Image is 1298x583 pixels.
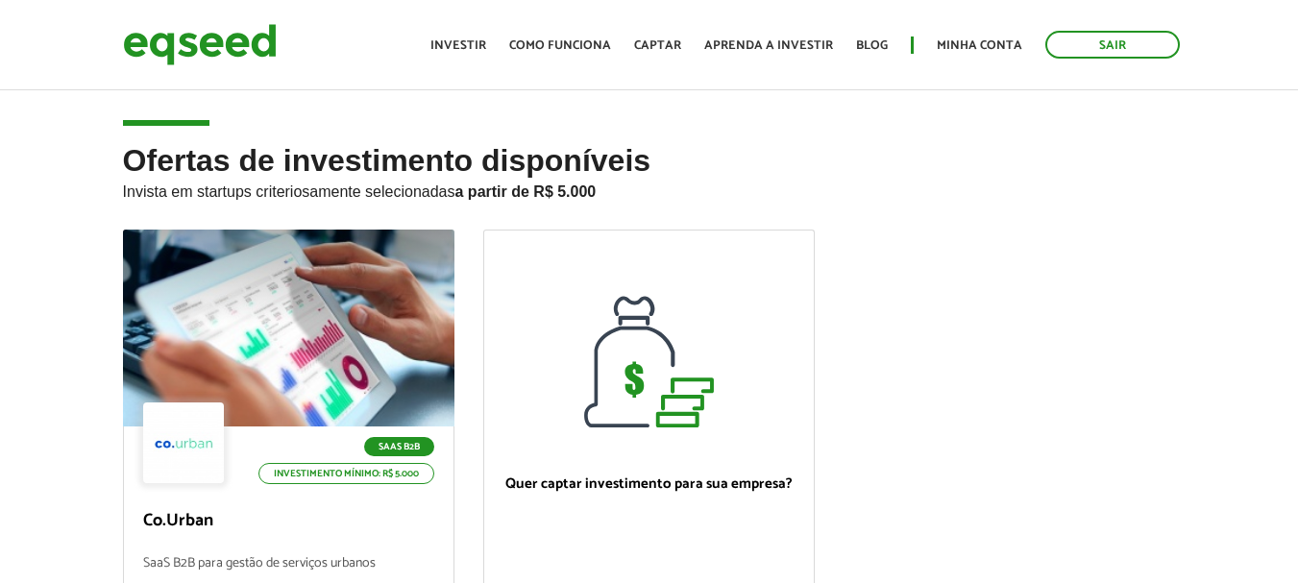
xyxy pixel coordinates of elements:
[509,39,611,52] a: Como funciona
[123,178,1176,201] p: Invista em startups criteriosamente selecionadas
[364,437,434,456] p: SaaS B2B
[123,19,277,70] img: EqSeed
[704,39,833,52] a: Aprenda a investir
[634,39,681,52] a: Captar
[1045,31,1180,59] a: Sair
[258,463,434,484] p: Investimento mínimo: R$ 5.000
[143,511,434,532] p: Co.Urban
[430,39,486,52] a: Investir
[123,144,1176,230] h2: Ofertas de investimento disponíveis
[937,39,1022,52] a: Minha conta
[503,475,795,493] p: Quer captar investimento para sua empresa?
[856,39,888,52] a: Blog
[455,183,597,200] strong: a partir de R$ 5.000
